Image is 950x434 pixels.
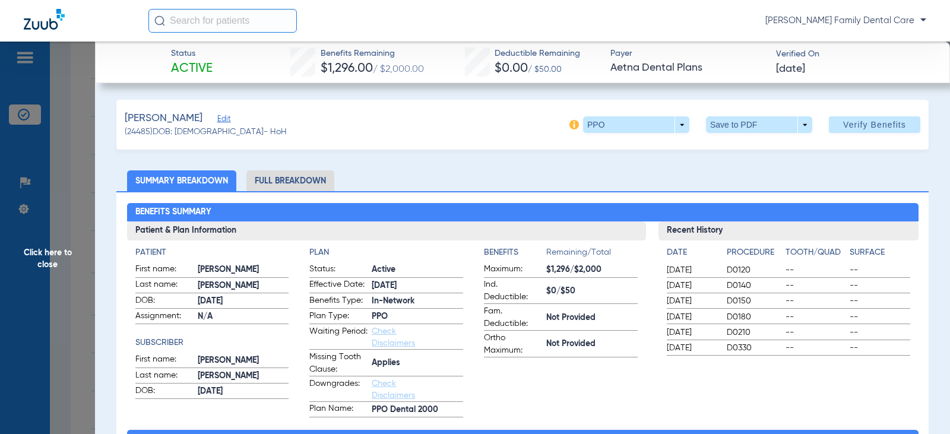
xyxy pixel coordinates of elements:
[850,295,910,307] span: --
[495,62,528,75] span: $0.00
[484,246,546,259] h4: Benefits
[198,311,289,323] span: N/A
[135,278,194,293] span: Last name:
[309,351,368,376] span: Missing Tooth Clause:
[765,15,926,27] span: [PERSON_NAME] Family Dental Care
[135,263,194,277] span: First name:
[727,280,781,292] span: D0140
[321,62,373,75] span: $1,296.00
[309,325,368,349] span: Waiting Period:
[667,246,717,263] app-breakdown-title: Date
[198,295,289,308] span: [DATE]
[125,111,202,126] span: [PERSON_NAME]
[667,280,717,292] span: [DATE]
[727,264,781,276] span: D0120
[484,305,542,330] span: Fam. Deductible:
[148,9,297,33] input: Search for patients
[372,311,463,323] span: PPO
[309,310,368,324] span: Plan Type:
[667,246,717,259] h4: Date
[776,48,931,61] span: Verified On
[727,311,781,323] span: D0180
[786,327,845,338] span: --
[135,246,289,259] h4: Patient
[850,280,910,292] span: --
[484,246,546,263] app-breakdown-title: Benefits
[217,115,228,126] span: Edit
[843,120,906,129] span: Verify Benefits
[786,246,845,263] app-breakdown-title: Tooth/Quad
[727,246,781,259] h4: Procedure
[198,354,289,367] span: [PERSON_NAME]
[546,312,638,324] span: Not Provided
[727,342,781,354] span: D0330
[372,357,463,369] span: Applies
[372,404,463,416] span: PPO Dental 2000
[484,263,542,277] span: Maximum:
[850,246,910,259] h4: Surface
[125,126,287,138] span: (24485) DOB: [DEMOGRAPHIC_DATA] - HoH
[127,170,236,191] li: Summary Breakdown
[667,342,717,354] span: [DATE]
[850,264,910,276] span: --
[786,264,845,276] span: --
[135,310,194,324] span: Assignment:
[667,327,717,338] span: [DATE]
[198,264,289,276] span: [PERSON_NAME]
[372,264,463,276] span: Active
[321,47,424,60] span: Benefits Remaining
[546,285,638,297] span: $0/$50
[667,295,717,307] span: [DATE]
[171,61,213,77] span: Active
[127,203,919,222] h2: Benefits Summary
[246,170,334,191] li: Full Breakdown
[171,47,213,60] span: Status
[372,295,463,308] span: In-Network
[850,311,910,323] span: --
[135,337,289,349] h4: Subscriber
[546,246,638,263] span: Remaining/Total
[198,385,289,398] span: [DATE]
[135,369,194,384] span: Last name:
[569,120,579,129] img: info-icon
[127,221,647,240] h3: Patient & Plan Information
[484,332,542,357] span: Ortho Maximum:
[786,280,845,292] span: --
[135,353,194,368] span: First name:
[135,294,194,309] span: DOB:
[309,403,368,417] span: Plan Name:
[154,15,165,26] img: Search Icon
[546,338,638,350] span: Not Provided
[583,116,689,133] button: PPO
[667,311,717,323] span: [DATE]
[727,246,781,263] app-breakdown-title: Procedure
[495,47,580,60] span: Deductible Remaining
[786,295,845,307] span: --
[309,278,368,293] span: Effective Date:
[528,65,562,74] span: / $50.00
[786,246,845,259] h4: Tooth/Quad
[667,264,717,276] span: [DATE]
[706,116,812,133] button: Save to PDF
[484,278,542,303] span: Ind. Deductible:
[829,116,920,133] button: Verify Benefits
[309,263,368,277] span: Status:
[727,295,781,307] span: D0150
[850,327,910,338] span: --
[372,280,463,292] span: [DATE]
[658,221,918,240] h3: Recent History
[24,9,65,30] img: Zuub Logo
[309,246,463,259] h4: Plan
[727,327,781,338] span: D0210
[610,47,765,60] span: Payer
[372,327,415,347] a: Check Disclaimers
[850,342,910,354] span: --
[850,246,910,263] app-breakdown-title: Surface
[372,379,415,400] a: Check Disclaimers
[786,342,845,354] span: --
[198,280,289,292] span: [PERSON_NAME]
[309,378,368,401] span: Downgrades:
